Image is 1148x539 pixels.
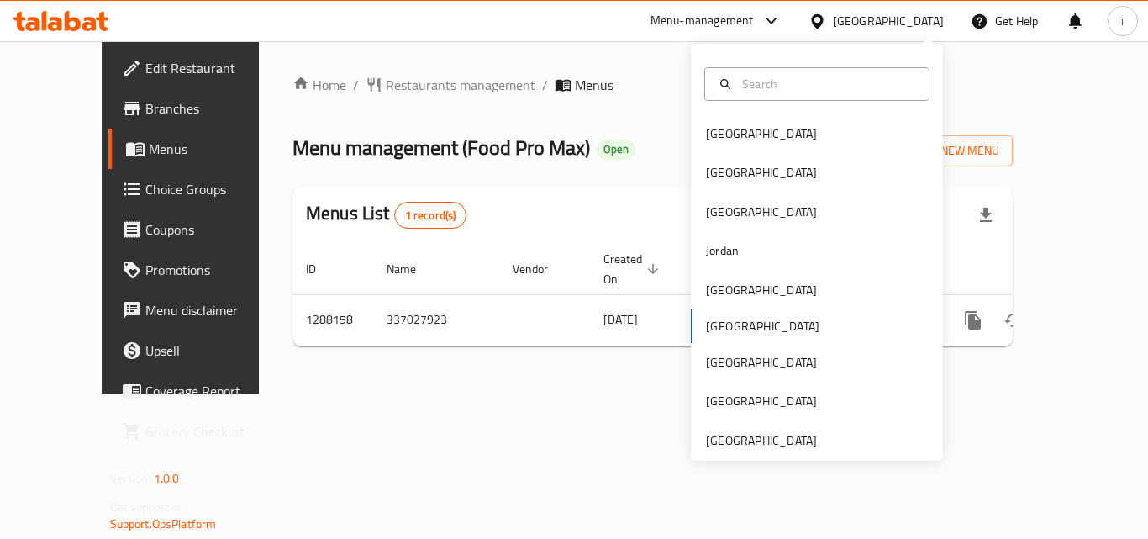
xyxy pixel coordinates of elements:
[395,208,466,224] span: 1 record(s)
[993,300,1034,341] button: Change Status
[145,98,280,119] span: Branches
[145,421,280,441] span: Grocery Checklist
[108,129,293,169] a: Menus
[108,411,293,452] a: Grocery Checklist
[896,140,999,161] span: Add New Menu
[353,75,359,95] li: /
[110,468,151,489] span: Version:
[110,513,217,535] a: Support.OpsPlatform
[108,290,293,330] a: Menu disclaimer
[706,163,817,182] div: [GEOGRAPHIC_DATA]
[154,468,180,489] span: 1.0.0
[366,75,535,95] a: Restaurants management
[145,58,280,78] span: Edit Restaurant
[373,294,499,346] td: 337027923
[108,169,293,209] a: Choice Groups
[735,75,919,93] input: Search
[108,250,293,290] a: Promotions
[110,496,187,518] span: Get support on:
[394,202,467,229] div: Total records count
[108,371,293,411] a: Coverage Report
[108,330,293,371] a: Upsell
[145,219,280,240] span: Coupons
[706,241,739,260] div: Jordan
[706,203,817,221] div: [GEOGRAPHIC_DATA]
[292,75,346,95] a: Home
[145,381,280,401] span: Coverage Report
[706,353,817,372] div: [GEOGRAPHIC_DATA]
[386,75,535,95] span: Restaurants management
[145,179,280,199] span: Choice Groups
[108,209,293,250] a: Coupons
[575,75,613,95] span: Menus
[542,75,548,95] li: /
[292,75,1013,95] nav: breadcrumb
[833,12,944,30] div: [GEOGRAPHIC_DATA]
[306,201,466,229] h2: Menus List
[953,300,993,341] button: more
[513,259,570,279] span: Vendor
[145,300,280,320] span: Menu disclaimer
[108,88,293,129] a: Branches
[603,249,664,289] span: Created On
[706,281,817,299] div: [GEOGRAPHIC_DATA]
[882,135,1013,166] button: Add New Menu
[650,11,754,31] div: Menu-management
[108,48,293,88] a: Edit Restaurant
[1121,12,1124,30] span: i
[387,259,438,279] span: Name
[706,124,817,143] div: [GEOGRAPHIC_DATA]
[292,294,373,346] td: 1288158
[292,129,590,166] span: Menu management ( Food Pro Max )
[966,195,1006,235] div: Export file
[306,259,338,279] span: ID
[597,142,635,156] span: Open
[706,392,817,410] div: [GEOGRAPHIC_DATA]
[706,431,817,450] div: [GEOGRAPHIC_DATA]
[597,140,635,160] div: Open
[145,260,280,280] span: Promotions
[603,309,638,330] span: [DATE]
[145,341,280,361] span: Upsell
[149,139,280,159] span: Menus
